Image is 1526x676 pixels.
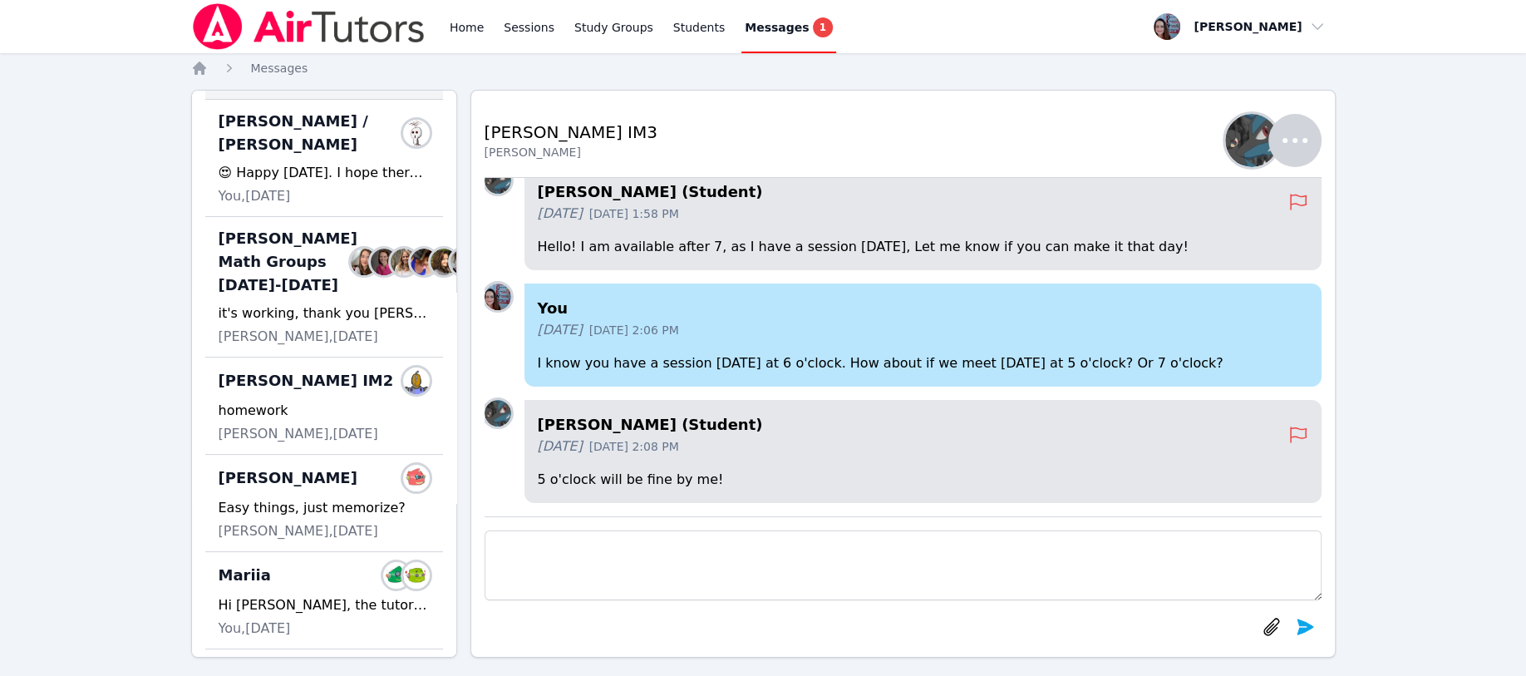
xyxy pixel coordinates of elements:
div: 😍 Happy [DATE]. I hope there are more reasons for you to feel those good things [DATE]. And I und... [219,163,430,183]
span: [DATE] 1:58 PM [589,205,679,222]
p: I know you have a session [DATE] at 6 o'clock. How about if we meet [DATE] at 5 o'clock? Or 7 o'c... [538,353,1308,373]
img: vanessa palacios [403,368,430,394]
img: Michelle Dalton [450,249,477,275]
img: Kseniia Zinkevich [403,562,430,589]
span: [PERSON_NAME] IM2 [219,369,394,392]
span: [DATE] 2:06 PM [589,322,679,338]
span: [PERSON_NAME], [DATE] [219,327,378,347]
h4: You [538,297,1308,320]
span: Messages [745,19,809,36]
div: Easy things, just memorize? [219,498,430,518]
span: [PERSON_NAME] [219,466,357,490]
span: 1 [813,17,833,37]
img: Leah Hoff [485,284,511,310]
img: Diana Carle [431,249,457,275]
h4: [PERSON_NAME] (Student) [538,413,1288,437]
button: Jason Escobar [1235,114,1322,167]
img: Jason Escobar [485,167,511,194]
span: Mariia [219,564,271,587]
img: Sandra Davis [391,249,417,275]
span: [PERSON_NAME] / [PERSON_NAME] [219,110,410,156]
img: Mariia Zenkevich [383,562,410,589]
img: Joyce Law [403,120,430,146]
div: [PERSON_NAME] [485,144,657,160]
h4: [PERSON_NAME] (Student) [538,180,1288,204]
div: it's working, thank you [PERSON_NAME]! :) [219,303,430,323]
nav: Breadcrumb [191,60,1336,76]
p: Hello! I am available after 7, as I have a session [DATE], Let me know if you can make it that day! [538,237,1308,257]
div: [PERSON_NAME] / [PERSON_NAME]Joyce Law😍 Happy [DATE]. I hope there are more reasons for you to fe... [205,100,443,217]
span: [PERSON_NAME], [DATE] [219,521,378,541]
span: [DATE] [538,320,583,340]
img: Rebecca Miller [371,249,397,275]
a: Messages [251,60,308,76]
span: You, [DATE] [219,619,291,639]
span: [DATE] [538,204,583,224]
div: homework [219,401,430,421]
h2: [PERSON_NAME] IM3 [485,121,657,144]
span: [PERSON_NAME], [DATE] [219,424,378,444]
div: [PERSON_NAME]Alanda AlonsoEasy things, just memorize?[PERSON_NAME],[DATE] [205,455,443,552]
span: Messages [251,62,308,75]
p: 5 o'clock will be fine by me! [538,470,1308,490]
div: Hi [PERSON_NAME], the tutor request stated that is was for general homework help - any subject. I... [219,595,430,615]
img: Jason Escobar [1225,114,1278,167]
img: Sarah Benzinger [351,249,377,275]
div: [PERSON_NAME] IM2vanessa palacioshomework[PERSON_NAME],[DATE] [205,358,443,455]
div: [PERSON_NAME] Math Groups [DATE]-[DATE]Sarah BenzingerRebecca MillerSandra DavisAlexis AsiamaDian... [205,217,443,358]
img: Alexis Asiama [411,249,437,275]
div: MariiaMariia ZenkevichKseniia ZinkevichHi [PERSON_NAME], the tutor request stated that is was for... [205,552,443,649]
span: [PERSON_NAME] Math Groups [DATE]-[DATE] [219,227,357,297]
span: You, [DATE] [219,186,291,206]
span: [DATE] [538,437,583,456]
img: Air Tutors [191,3,426,50]
img: Jason Escobar [485,400,511,427]
span: [DATE] 2:08 PM [589,438,679,455]
img: Alanda Alonso [403,465,430,491]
